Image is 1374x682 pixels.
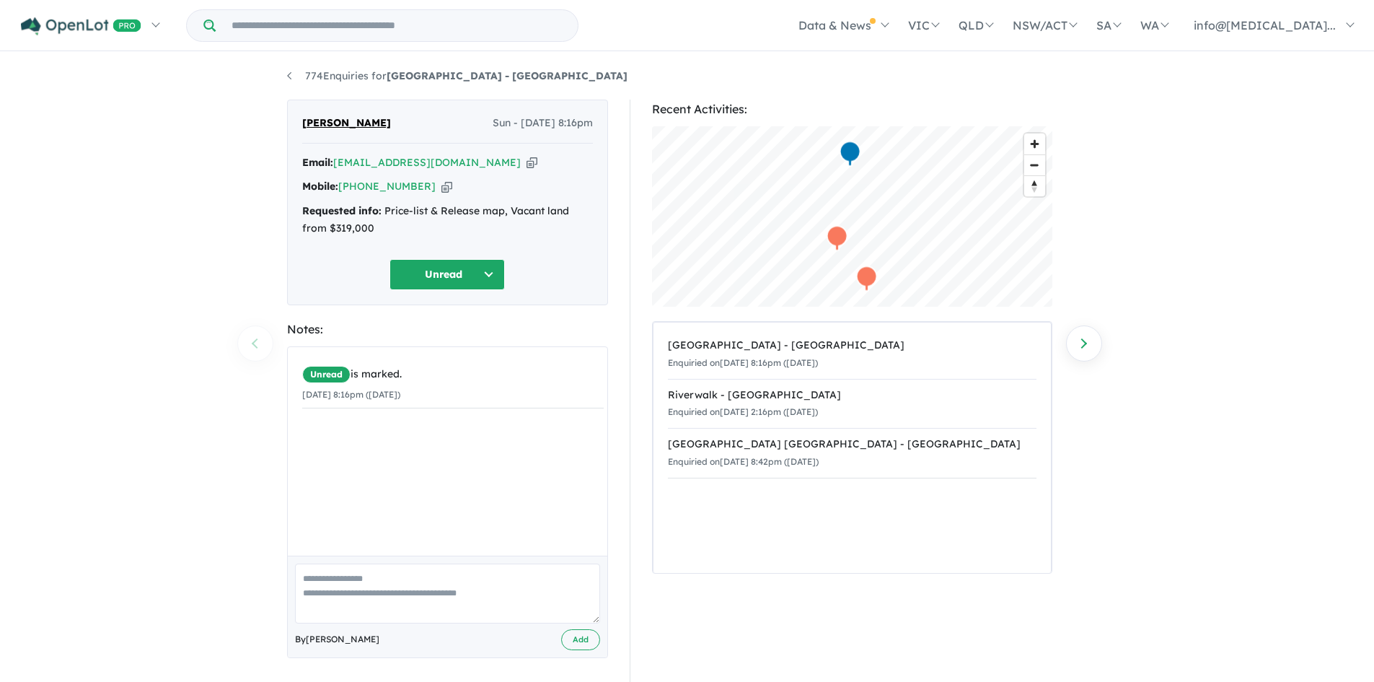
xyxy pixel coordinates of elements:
small: Enquiried on [DATE] 2:16pm ([DATE]) [668,406,818,417]
a: [GEOGRAPHIC_DATA] - [GEOGRAPHIC_DATA]Enquiried on[DATE] 8:16pm ([DATE]) [668,330,1036,380]
a: Riverwalk - [GEOGRAPHIC_DATA]Enquiried on[DATE] 2:16pm ([DATE]) [668,379,1036,429]
div: Riverwalk - [GEOGRAPHIC_DATA] [668,387,1036,404]
nav: breadcrumb [287,68,1088,85]
button: Reset bearing to north [1024,175,1045,196]
button: Copy [527,155,537,170]
div: [GEOGRAPHIC_DATA] - [GEOGRAPHIC_DATA] [668,337,1036,354]
div: Map marker [855,266,877,292]
div: Recent Activities: [652,100,1052,119]
strong: Email: [302,156,333,169]
input: Try estate name, suburb, builder or developer [219,10,575,41]
button: Zoom out [1024,154,1045,175]
a: [EMAIL_ADDRESS][DOMAIN_NAME] [333,156,521,169]
small: Enquiried on [DATE] 8:42pm ([DATE]) [668,456,819,467]
strong: Requested info: [302,204,382,217]
div: Price-list & Release map, Vacant land from $319,000 [302,203,593,237]
strong: [GEOGRAPHIC_DATA] - [GEOGRAPHIC_DATA] [387,69,627,82]
span: Reset bearing to north [1024,176,1045,196]
button: Unread [389,259,505,290]
img: Openlot PRO Logo White [21,17,141,35]
span: By [PERSON_NAME] [295,632,379,647]
small: Enquiried on [DATE] 8:16pm ([DATE]) [668,357,818,368]
div: [GEOGRAPHIC_DATA] [GEOGRAPHIC_DATA] - [GEOGRAPHIC_DATA] [668,436,1036,453]
div: Map marker [826,225,847,252]
strong: Mobile: [302,180,338,193]
span: [PERSON_NAME] [302,115,391,132]
span: Unread [302,366,351,383]
canvas: Map [652,126,1052,307]
button: Zoom in [1024,134,1045,154]
span: Sun - [DATE] 8:16pm [493,115,593,132]
button: Copy [441,179,452,194]
div: is marked. [302,366,604,383]
a: 774Enquiries for[GEOGRAPHIC_DATA] - [GEOGRAPHIC_DATA] [287,69,627,82]
span: info@[MEDICAL_DATA]... [1194,18,1336,32]
button: Add [561,629,600,650]
div: Notes: [287,320,608,339]
span: Zoom out [1024,155,1045,175]
a: [GEOGRAPHIC_DATA] [GEOGRAPHIC_DATA] - [GEOGRAPHIC_DATA]Enquiried on[DATE] 8:42pm ([DATE]) [668,428,1036,478]
small: [DATE] 8:16pm ([DATE]) [302,389,400,400]
div: Map marker [839,141,860,167]
a: [PHONE_NUMBER] [338,180,436,193]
